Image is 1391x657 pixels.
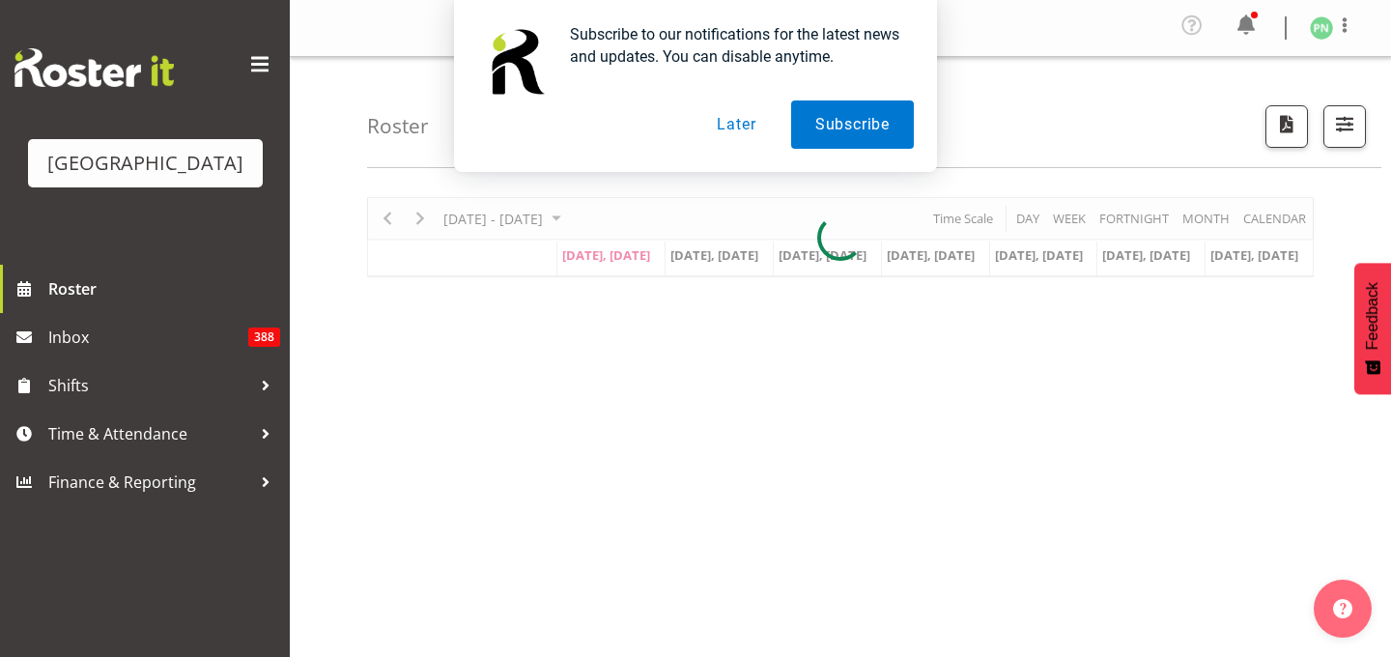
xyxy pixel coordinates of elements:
[1333,599,1352,618] img: help-xxl-2.png
[554,23,914,68] div: Subscribe to our notifications for the latest news and updates. You can disable anytime.
[693,100,780,149] button: Later
[1364,282,1381,350] span: Feedback
[1354,263,1391,394] button: Feedback - Show survey
[791,100,914,149] button: Subscribe
[48,274,280,303] span: Roster
[48,323,248,352] span: Inbox
[48,371,251,400] span: Shifts
[477,23,554,100] img: notification icon
[248,328,280,347] span: 388
[48,468,251,497] span: Finance & Reporting
[48,419,251,448] span: Time & Attendance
